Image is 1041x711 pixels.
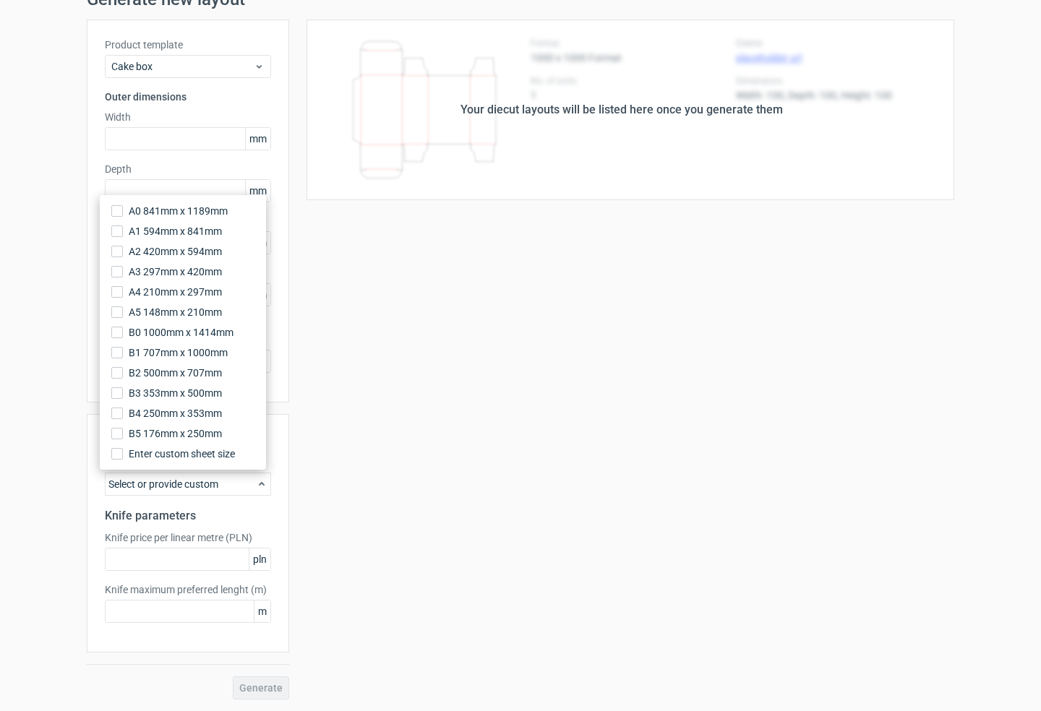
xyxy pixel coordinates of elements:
span: mm [245,128,270,150]
span: A1 594mm x 841mm [129,224,222,238]
span: Enter custom sheet size [129,447,235,461]
label: Knife price per linear metre (PLN) [105,530,271,545]
span: B0 1000mm x 1414mm [129,325,234,340]
div: Your diecut layouts will be listed here once you generate them [460,101,783,118]
span: A4 210mm x 297mm [129,285,222,299]
span: A0 841mm x 1189mm [129,204,228,218]
span: B5 176mm x 250mm [129,426,222,441]
label: Product template [105,38,271,52]
label: Width [105,110,271,124]
span: B2 500mm x 707mm [129,366,222,380]
span: m [254,600,270,622]
span: A2 420mm x 594mm [129,244,222,259]
span: mm [245,180,270,202]
span: A3 297mm x 420mm [129,264,222,279]
span: A5 148mm x 210mm [129,305,222,319]
div: Select or provide custom [105,473,271,496]
label: Depth [105,162,271,176]
h3: Outer dimensions [105,90,271,104]
span: Cake box [111,59,254,74]
span: B3 353mm x 500mm [129,386,222,400]
span: pln [249,548,270,570]
h2: Knife parameters [105,507,271,525]
span: B1 707mm x 1000mm [129,345,228,360]
label: Knife maximum preferred lenght (m) [105,582,271,597]
span: B4 250mm x 353mm [129,406,222,421]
